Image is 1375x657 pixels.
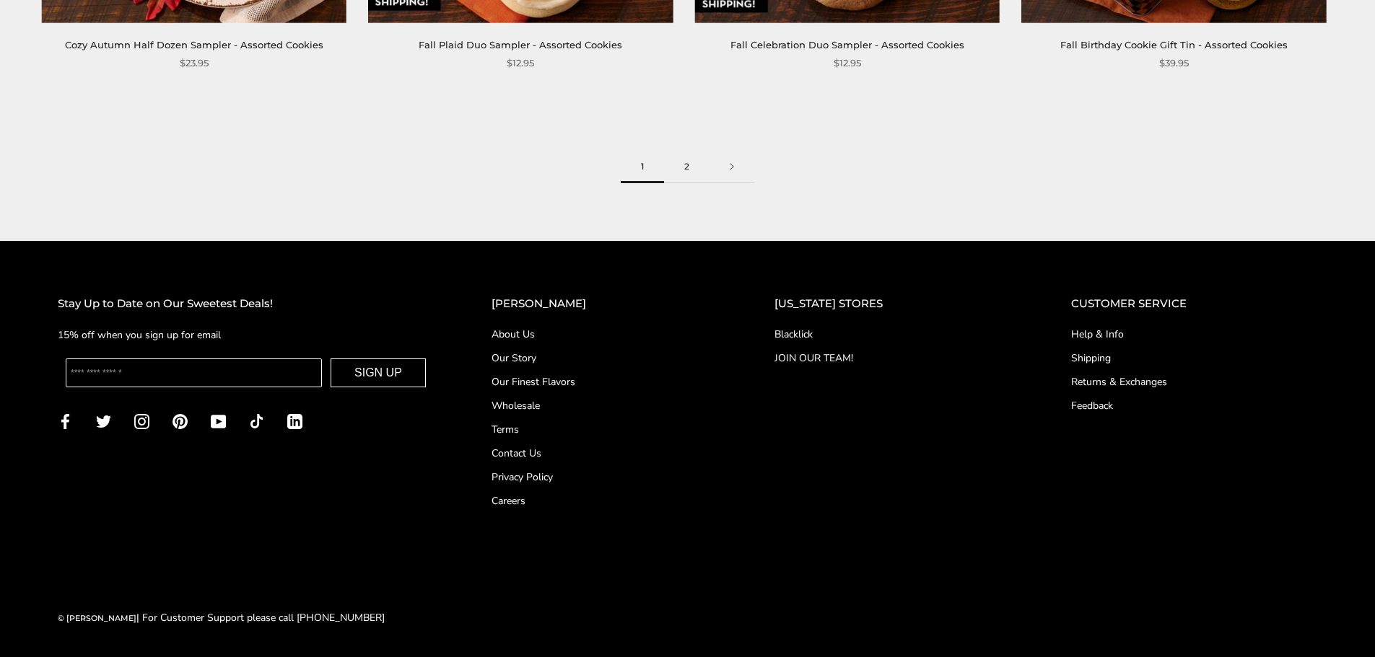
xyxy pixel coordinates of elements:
[492,327,717,342] a: About Us
[774,327,1013,342] a: Blacklick
[58,413,73,429] a: Facebook
[710,151,754,183] a: Next page
[664,151,710,183] a: 2
[419,39,622,50] a: Fall Plaid Duo Sampler - Assorted Cookies
[1071,374,1317,389] a: Returns & Exchanges
[1071,295,1317,313] h2: CUSTOMER SERVICE
[1159,56,1189,71] span: $39.95
[774,295,1013,313] h2: [US_STATE] STORES
[211,413,226,429] a: YouTube
[492,398,717,413] a: Wholesale
[507,56,534,71] span: $12.95
[1060,39,1288,50] a: Fall Birthday Cookie Gift Tin - Assorted Cookies
[96,413,111,429] a: Twitter
[1071,327,1317,342] a: Help & Info
[492,295,717,313] h2: [PERSON_NAME]
[492,446,717,461] a: Contact Us
[173,413,188,429] a: Pinterest
[834,56,861,71] span: $12.95
[492,422,717,437] a: Terms
[331,358,426,387] button: SIGN UP
[65,39,323,50] a: Cozy Autumn Half Dozen Sampler - Assorted Cookies
[492,469,717,485] a: Privacy Policy
[12,602,149,645] iframe: Sign Up via Text for Offers
[492,374,717,389] a: Our Finest Flavors
[1071,398,1317,413] a: Feedback
[774,350,1013,366] a: JOIN OUR TEAM!
[492,493,717,508] a: Careers
[492,350,717,366] a: Our Story
[730,39,964,50] a: Fall Celebration Duo Sampler - Assorted Cookies
[134,413,149,429] a: Instagram
[621,151,664,183] span: 1
[58,609,385,626] div: | For Customer Support please call [PHONE_NUMBER]
[180,56,209,71] span: $23.95
[287,413,302,429] a: LinkedIn
[58,295,434,313] h2: Stay Up to Date on Our Sweetest Deals!
[58,327,434,343] p: 15% off when you sign up for email
[249,413,264,429] a: TikTok
[1071,350,1317,366] a: Shipping
[66,358,322,387] input: Enter your email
